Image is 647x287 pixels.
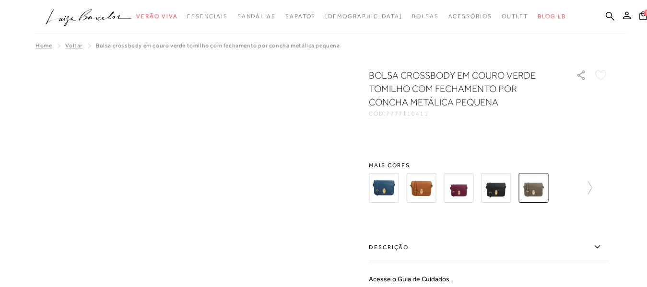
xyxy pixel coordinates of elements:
span: Acessórios [448,13,492,20]
a: categoryNavScreenReaderText [285,8,316,25]
img: BOLSA CROSSBODY EM COURO VERDE TOMILHO COM FECHAMENTO POR CONCHA METÁLICA PEQUENA [518,173,548,203]
a: Home [35,42,52,49]
a: noSubCategoriesText [325,8,402,25]
a: BLOG LB [538,8,565,25]
span: Outlet [502,13,529,20]
a: categoryNavScreenReaderText [412,8,439,25]
h1: BOLSA CROSSBODY EM COURO VERDE TOMILHO COM FECHAMENTO POR CONCHA METÁLICA PEQUENA [369,69,549,109]
a: categoryNavScreenReaderText [187,8,227,25]
img: BOLSA CROSSBODY EM COURO PRETO COM FECHAMENTO POR CONCHA METÁLICA PEQUENA [481,173,511,203]
span: Sandálias [237,13,276,20]
div: CÓD: [369,111,561,116]
label: Descrição [369,233,609,261]
img: BOLSA CROSSBODY EM COURO MARSALA COM FECHAMENTO POR CONCHA METÁLICA PEQUENA [444,173,473,203]
span: BLOG LB [538,13,565,20]
span: Sapatos [285,13,316,20]
a: Acesse o Guia de Cuidados [369,275,449,283]
a: categoryNavScreenReaderText [136,8,177,25]
a: categoryNavScreenReaderText [237,8,276,25]
span: Bolsas [412,13,439,20]
span: Verão Viva [136,13,177,20]
a: categoryNavScreenReaderText [448,8,492,25]
span: 7777110411 [386,110,429,117]
img: BOLSA CROSSBODY EM COURO AZUL DENIM COM FECHAMENTO POR CONCHA METÁLICA PEQUENA [369,173,399,203]
span: [DEMOGRAPHIC_DATA] [325,13,402,20]
span: Mais cores [369,162,609,168]
img: BOLSA CROSSBODY EM COURO CARAMELO COM FECHAMENTO POR CONCHA METÁLICA PEQUENA [406,173,436,203]
span: Essenciais [187,13,227,20]
span: BOLSA CROSSBODY EM COURO VERDE TOMILHO COM FECHAMENTO POR CONCHA METÁLICA PEQUENA [96,42,340,49]
a: Voltar [65,42,82,49]
a: categoryNavScreenReaderText [502,8,529,25]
